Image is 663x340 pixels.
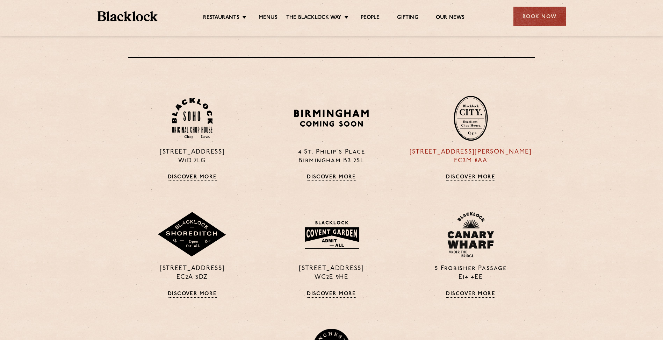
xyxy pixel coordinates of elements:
a: Restaurants [203,14,239,22]
a: Discover More [446,291,495,298]
a: Discover More [446,174,495,181]
div: Book Now [513,7,566,26]
img: BIRMINGHAM-P22_-e1747915156957.png [293,107,370,129]
p: [STREET_ADDRESS] WC2E 9HE [267,264,396,282]
a: Discover More [168,174,217,181]
a: Gifting [397,14,418,22]
img: Soho-stamp-default.svg [172,98,212,139]
img: BL_CW_Logo_Website.svg [447,212,494,257]
a: Discover More [307,291,356,298]
a: People [361,14,380,22]
img: Shoreditch-stamp-v2-default.svg [157,212,227,257]
img: BLA_1470_CoventGarden_Website_Solid.svg [298,217,365,253]
a: Menus [259,14,278,22]
p: 5 Frobisher Passage E14 4EE [406,264,535,282]
a: Our News [436,14,465,22]
p: [STREET_ADDRESS] EC2A 3DZ [128,264,257,282]
p: [STREET_ADDRESS] W1D 7LG [128,148,257,165]
img: City-stamp-default.svg [454,95,488,141]
a: The Blacklock Way [286,14,341,22]
p: 4 St. Philip's Place Birmingham B3 2SL [267,148,396,165]
img: BL_Textured_Logo-footer-cropped.svg [98,11,158,21]
a: Discover More [307,174,356,181]
p: [STREET_ADDRESS][PERSON_NAME] EC3M 8AA [406,148,535,165]
a: Discover More [168,291,217,298]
